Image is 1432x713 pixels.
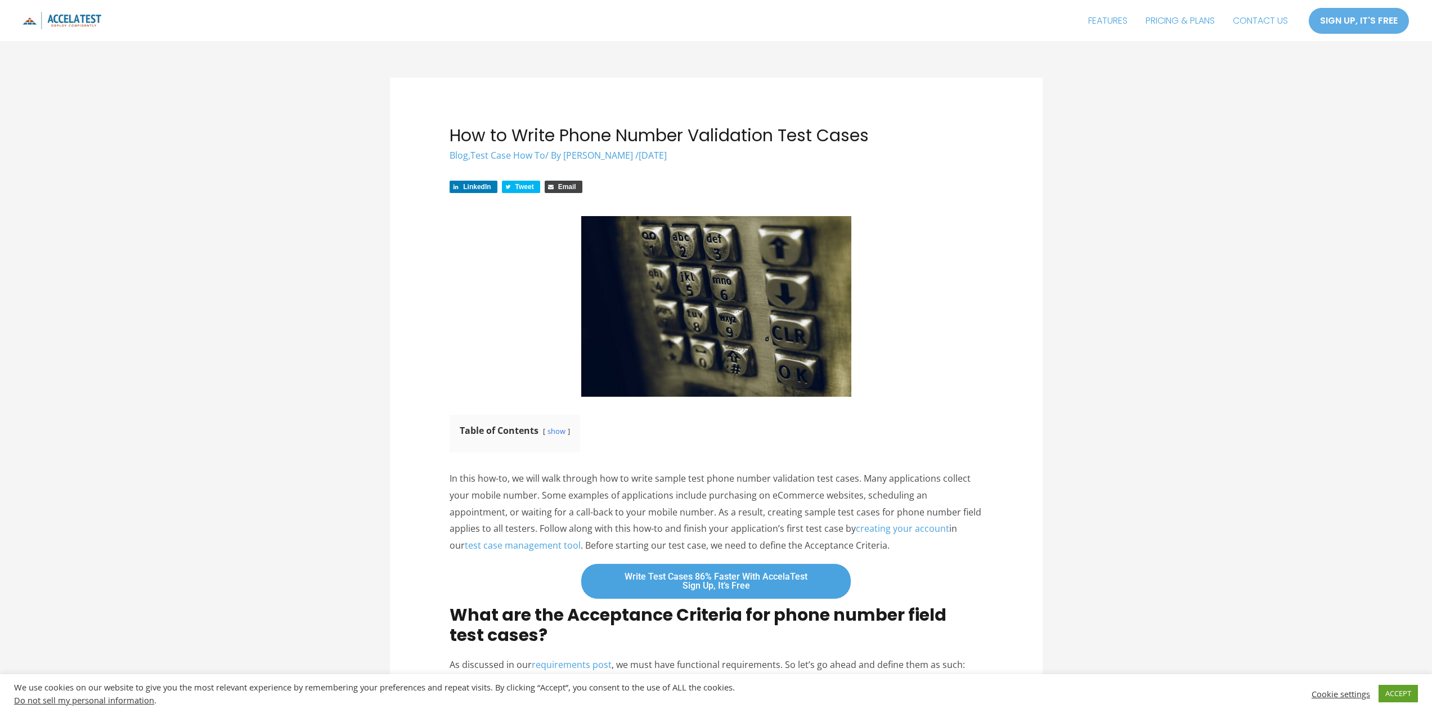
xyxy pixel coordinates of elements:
[1379,685,1418,702] a: ACCEPT
[581,216,851,396] img: Phone Numbers
[14,682,997,705] div: We use cookies on our website to give you the most relevant experience by remembering your prefer...
[450,149,468,162] a: Blog
[450,125,982,146] h1: How to Write Phone Number Validation Test Cases
[558,183,576,191] span: Email
[502,181,540,193] a: Share on Twitter
[563,149,635,162] a: [PERSON_NAME]
[14,695,997,705] div: .
[23,12,101,29] img: icon
[450,603,946,647] strong: What are the Acceptance Criteria for phone number field test cases?
[856,522,949,535] a: creating your account
[547,426,565,436] a: show
[581,563,851,599] a: Write Test Cases 86% Faster With AccelaTestSign Up, It’s Free
[1308,7,1409,34] a: SIGN UP, IT'S FREE
[545,181,582,193] a: Share via Email
[463,183,491,191] span: LinkedIn
[1224,7,1297,35] a: CONTACT US
[450,149,545,162] span: ,
[563,149,633,162] span: [PERSON_NAME]
[460,424,538,437] b: Table of Contents
[1079,7,1137,35] a: FEATURES
[450,149,982,162] div: / By /
[1137,7,1224,35] a: PRICING & PLANS
[470,149,545,162] a: Test Case How To
[639,149,667,162] span: [DATE]
[450,657,982,674] p: As discussed in our , we must have functional requirements. So let’s go ahead and define them as ...
[1079,7,1297,35] nav: Site Navigation
[450,181,497,193] a: Share on LinkedIn
[450,470,982,554] p: In this how-to, we will walk through how to write sample test phone number validation test cases....
[515,183,534,191] span: Tweet
[14,694,154,706] a: Do not sell my personal information
[465,539,581,551] a: test case management tool
[532,658,612,671] a: requirements post
[1312,689,1370,699] a: Cookie settings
